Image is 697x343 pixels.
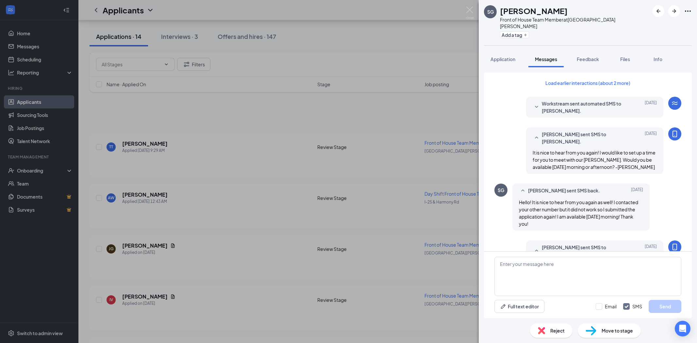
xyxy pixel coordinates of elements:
svg: WorkstreamLogo [671,99,679,107]
span: Hello! It is nice to hear from you again as well! I contacted your other number but it did not wo... [519,199,638,227]
span: Application [490,56,515,62]
button: Send [649,300,681,313]
span: Feedback [577,56,599,62]
span: Move to stage [602,327,633,334]
span: [PERSON_NAME] sent SMS back. [528,187,600,195]
button: ArrowLeftNew [653,5,664,17]
div: SG [498,187,504,193]
svg: ArrowRight [670,7,678,15]
div: SG [487,8,494,15]
span: [DATE] [645,100,657,114]
span: [DATE] [645,131,657,145]
span: Messages [535,56,557,62]
span: It is nice to hear from you again! I would like to set up a time for you to meet with our [PERSON... [533,150,656,170]
svg: ArrowLeftNew [655,7,662,15]
div: Open Intercom Messenger [675,321,690,336]
button: Full text editorPen [494,300,544,313]
span: Workstream sent automated SMS to [PERSON_NAME]. [542,100,627,114]
span: [PERSON_NAME] sent SMS to [PERSON_NAME]. [542,244,627,258]
h1: [PERSON_NAME] [500,5,568,16]
svg: MobileSms [671,243,679,251]
button: Load earlier interactions (about 2 more) [540,78,636,88]
span: [DATE] [645,244,657,258]
svg: SmallChevronUp [519,187,527,195]
svg: Ellipses [684,7,692,15]
svg: SmallChevronDown [533,103,540,111]
button: ArrowRight [668,5,680,17]
svg: Plus [523,33,527,37]
svg: MobileSms [671,130,679,138]
div: Front of House Team Member at [GEOGRAPHIC_DATA][PERSON_NAME] [500,16,649,29]
span: [PERSON_NAME] sent SMS to [PERSON_NAME]. [542,131,627,145]
svg: SmallChevronUp [533,134,540,142]
span: Files [620,56,630,62]
span: Info [654,56,662,62]
svg: SmallChevronUp [533,247,540,255]
span: Reject [550,327,565,334]
svg: Pen [500,303,506,310]
span: [DATE] [631,187,643,195]
button: PlusAdd a tag [500,31,529,38]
